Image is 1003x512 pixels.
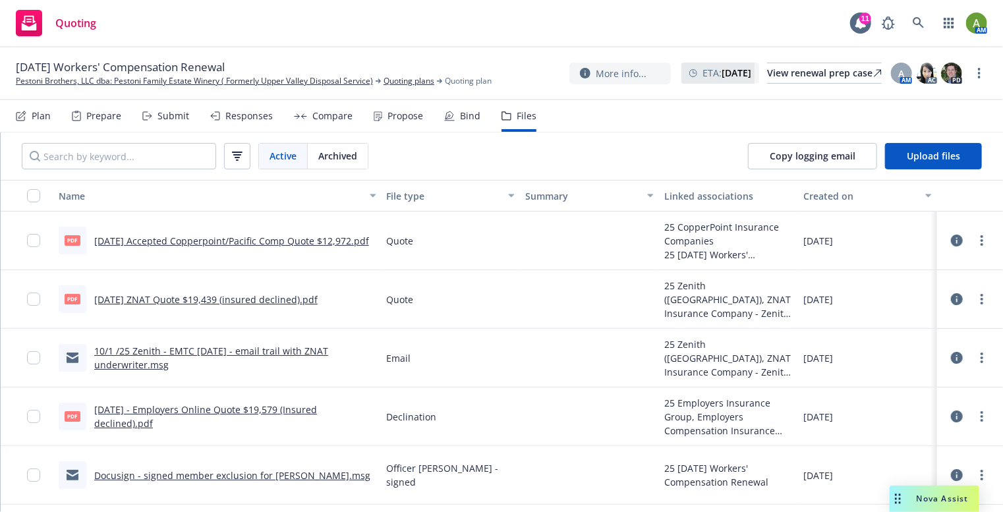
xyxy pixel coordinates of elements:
[27,234,40,247] input: Toggle Row Selected
[905,10,932,36] a: Search
[974,467,990,483] a: more
[525,189,639,203] div: Summary
[803,410,833,424] span: [DATE]
[974,291,990,307] a: more
[596,67,646,80] span: More info...
[59,189,362,203] div: Name
[94,293,318,306] a: [DATE] ZNAT Quote $19,439 (insured declined).pdf
[974,233,990,248] a: more
[899,67,905,80] span: A
[798,180,937,212] button: Created on
[971,65,987,81] a: more
[27,351,40,364] input: Toggle Row Selected
[664,337,793,379] div: 25 Zenith ([GEOGRAPHIC_DATA]), ZNAT Insurance Company - Zenith ([GEOGRAPHIC_DATA]) - Workers' Com...
[890,486,906,512] div: Drag to move
[445,75,492,87] span: Quoting plan
[387,351,411,365] span: Email
[225,111,273,121] div: Responses
[770,150,855,162] span: Copy logging email
[907,150,960,162] span: Upload files
[520,180,659,212] button: Summary
[387,461,515,489] span: Officer [PERSON_NAME] - signed
[859,13,871,24] div: 11
[885,143,982,169] button: Upload files
[803,293,833,306] span: [DATE]
[94,403,317,430] a: [DATE] - Employers Online Quote $19,579 (Insured declined).pdf
[27,189,40,202] input: Select all
[53,180,382,212] button: Name
[318,149,357,163] span: Archived
[86,111,121,121] div: Prepare
[387,234,414,248] span: Quote
[664,279,793,320] div: 25 Zenith ([GEOGRAPHIC_DATA]), ZNAT Insurance Company - Zenith ([GEOGRAPHIC_DATA]) - Workers' Com...
[387,410,437,424] span: Declination
[974,350,990,366] a: more
[384,75,434,87] a: Quoting plans
[460,111,480,121] div: Bind
[94,235,369,247] a: [DATE] Accepted Copperpoint/Pacific Comp Quote $12,972.pdf
[387,111,423,121] div: Propose
[94,345,328,371] a: 10/1 /25 Zenith - EMTC [DATE] - email trail with ZNAT underwriter.msg
[387,293,414,306] span: Quote
[55,18,96,28] span: Quoting
[767,63,882,83] div: View renewal prep case
[664,189,793,203] div: Linked associations
[94,469,370,482] a: Docusign - signed member exclusion for [PERSON_NAME].msg
[659,180,798,212] button: Linked associations
[27,410,40,423] input: Toggle Row Selected
[22,143,216,169] input: Search by keyword...
[32,111,51,121] div: Plan
[27,469,40,482] input: Toggle Row Selected
[803,469,833,482] span: [DATE]
[270,149,297,163] span: Active
[16,59,225,75] span: [DATE] Workers' Compensation Renewal
[517,111,536,121] div: Files
[158,111,189,121] div: Submit
[803,351,833,365] span: [DATE]
[65,411,80,421] span: pdf
[16,75,373,87] a: Pestoni Brothers, LLC dba: Pestoni Family Estate Winery ( Formerly Upper Valley Disposal Service)
[803,234,833,248] span: [DATE]
[382,180,521,212] button: File type
[664,461,793,489] div: 25 [DATE] Workers' Compensation Renewal
[312,111,353,121] div: Compare
[767,63,882,84] a: View renewal prep case
[65,235,80,245] span: pdf
[11,5,101,42] a: Quoting
[748,143,877,169] button: Copy logging email
[664,248,793,262] div: 25 [DATE] Workers' Compensation Renewal
[875,10,902,36] a: Report a Bug
[974,409,990,424] a: more
[387,189,501,203] div: File type
[917,493,969,504] span: Nova Assist
[664,396,793,438] div: 25 Employers Insurance Group, Employers Compensation Insurance Company - Employers Insurance Grou...
[936,10,962,36] a: Switch app
[722,67,751,79] strong: [DATE]
[890,486,979,512] button: Nova Assist
[569,63,671,84] button: More info...
[941,63,962,84] img: photo
[803,189,917,203] div: Created on
[702,66,751,80] span: ETA :
[916,63,937,84] img: photo
[664,220,793,248] div: 25 CopperPoint Insurance Companies
[65,294,80,304] span: pdf
[966,13,987,34] img: photo
[27,293,40,306] input: Toggle Row Selected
